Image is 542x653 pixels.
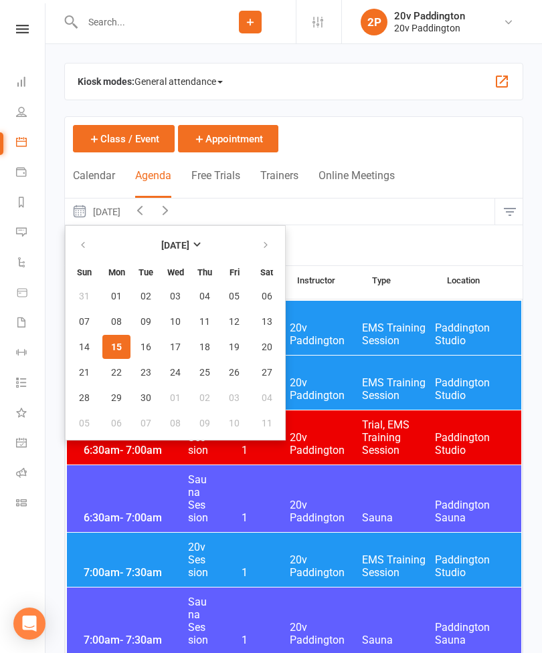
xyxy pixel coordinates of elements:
[435,621,508,646] span: Paddington Sauna
[362,376,435,402] span: EMS Training Session
[161,335,189,359] button: 17
[250,360,284,384] button: 27
[187,596,209,646] span: Sauna Session
[209,634,280,646] span: 1
[16,128,46,158] a: Calendar
[229,316,240,327] span: 12
[199,418,210,428] span: 09
[80,634,187,646] span: 7:00am
[120,566,162,579] span: - 7:30am
[290,321,363,347] span: 20v Paddington
[209,444,280,456] span: 1
[435,431,508,456] span: Paddington Studio
[134,71,223,92] span: General attendance
[102,386,130,410] button: 29
[80,444,187,456] span: 6:30am
[161,284,189,308] button: 03
[230,267,240,277] small: Friday
[362,553,435,579] span: EMS Training Session
[191,284,219,308] button: 04
[191,335,219,359] button: 18
[250,386,284,410] button: 04
[191,386,219,410] button: 02
[262,367,272,378] span: 27
[220,335,248,359] button: 19
[191,309,219,334] button: 11
[120,444,162,456] span: - 7:00am
[250,411,284,435] button: 11
[262,418,272,428] span: 11
[220,411,248,435] button: 10
[78,13,205,31] input: Search...
[102,411,130,435] button: 06
[170,342,181,352] span: 17
[191,411,219,435] button: 09
[67,411,101,435] button: 05
[290,553,363,579] span: 20v Paddington
[170,367,181,378] span: 24
[220,284,248,308] button: 05
[220,309,248,334] button: 12
[297,276,372,285] span: Instructor
[262,392,272,403] span: 04
[132,411,160,435] button: 07
[16,429,46,459] a: General attendance kiosk mode
[435,499,508,524] span: Paddington Sauna
[199,316,210,327] span: 11
[16,98,46,128] a: People
[191,169,240,198] button: Free Trials
[141,342,151,352] span: 16
[262,291,272,301] span: 06
[16,489,46,519] a: Class kiosk mode
[290,376,363,402] span: 20v Paddington
[102,335,130,359] button: 15
[161,309,189,334] button: 10
[108,267,125,277] small: Monday
[67,284,101,308] button: 31
[362,511,435,524] span: Sauna
[141,367,151,378] span: 23
[199,342,210,352] span: 18
[435,376,508,402] span: Paddington Studio
[67,335,101,359] button: 14
[73,125,175,152] button: Class / Event
[199,392,210,403] span: 02
[362,321,435,347] span: EMS Training Session
[187,541,209,579] span: 20v Session
[132,360,160,384] button: 23
[290,499,363,524] span: 20v Paddington
[132,386,160,410] button: 30
[120,634,162,646] span: - 7:30am
[394,10,465,22] div: 20v Paddington
[13,608,46,640] div: Open Intercom Messenger
[220,386,248,410] button: 03
[435,553,508,579] span: Paddington Studio
[362,634,435,646] span: Sauna
[199,291,210,301] span: 04
[79,367,90,378] span: 21
[262,316,272,327] span: 13
[187,473,209,524] span: Sauna Session
[80,511,187,524] span: 6:30am
[229,367,240,378] span: 26
[79,418,90,428] span: 05
[229,418,240,428] span: 10
[161,386,189,410] button: 01
[141,418,151,428] span: 07
[447,276,522,285] span: Location
[260,267,273,277] small: Saturday
[120,511,162,524] span: - 7:00am
[141,291,151,301] span: 02
[135,169,171,198] button: Agenda
[111,392,122,403] span: 29
[111,342,122,352] span: 15
[209,511,280,524] span: 1
[199,367,210,378] span: 25
[161,411,189,435] button: 08
[16,399,46,429] a: What's New
[161,360,189,384] button: 24
[220,360,248,384] button: 26
[67,309,101,334] button: 07
[229,291,240,301] span: 05
[290,431,363,456] span: 20v Paddington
